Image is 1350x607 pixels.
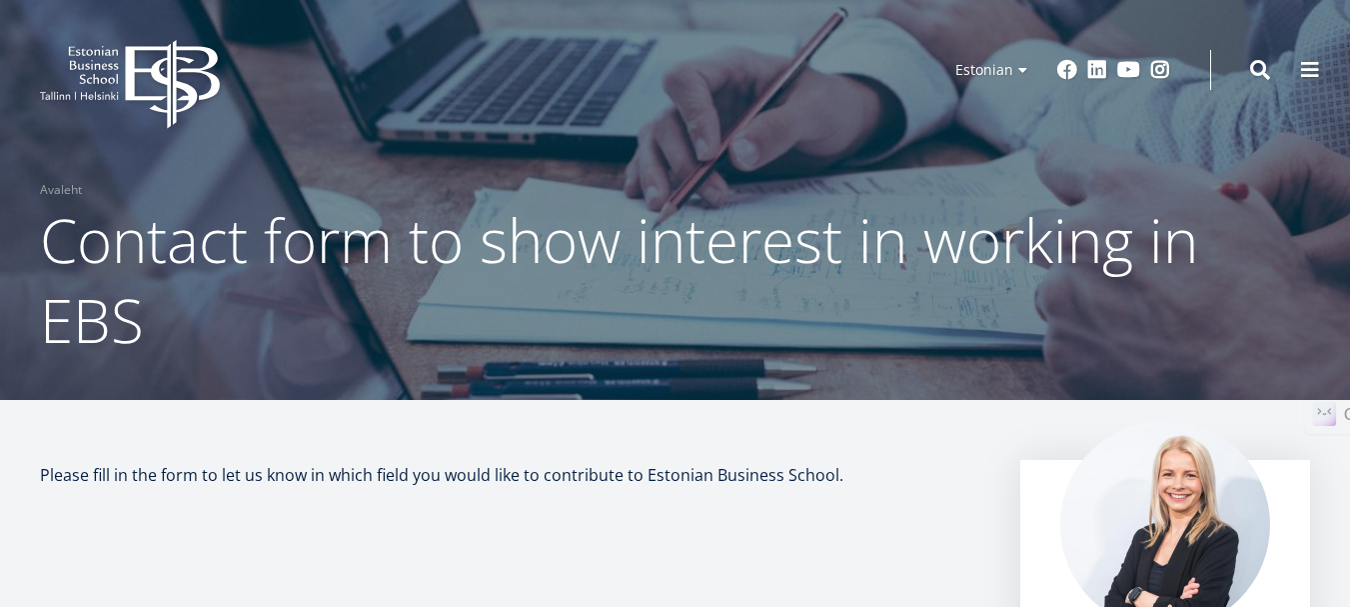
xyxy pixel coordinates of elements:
[1087,60,1107,80] a: Linkedin
[40,180,82,200] a: Avaleht
[40,460,980,490] p: Please fill in the form to let us know in which field you would like to contribute to Estonian Bu...
[1117,60,1140,80] a: Youtube
[1150,60,1170,80] a: Instagram
[1057,60,1077,80] a: Facebook
[40,199,1198,361] span: Contact form to show interest in working in EBS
